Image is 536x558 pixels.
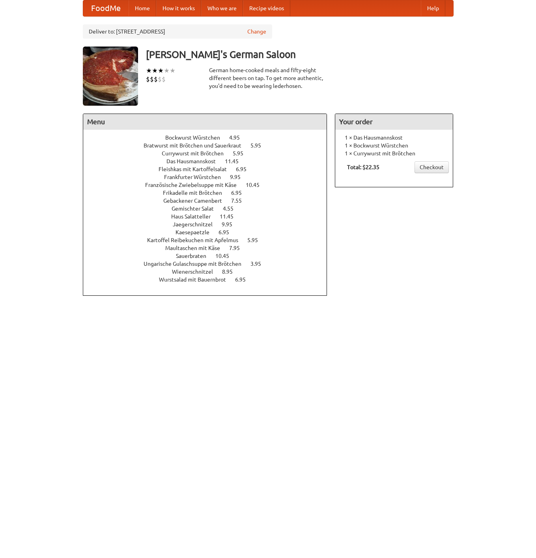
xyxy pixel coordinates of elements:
span: 6.95 [231,190,250,196]
a: Gebackener Camenbert 7.55 [163,198,256,204]
a: Wienerschnitzel 8.95 [172,269,247,275]
li: ★ [164,66,170,75]
li: 1 × Bockwurst Würstchen [339,142,449,149]
li: 1 × Currywurst mit Brötchen [339,149,449,157]
span: 4.55 [223,205,241,212]
span: Maultaschen mit Käse [165,245,228,251]
span: Bockwurst Würstchen [165,134,228,141]
h3: [PERSON_NAME]'s German Saloon [146,47,454,62]
li: ★ [158,66,164,75]
span: Frikadelle mit Brötchen [163,190,230,196]
a: Home [129,0,156,16]
li: $ [158,75,162,84]
span: 6.95 [219,229,237,235]
span: 10.45 [246,182,267,188]
span: Das Hausmannskost [166,158,224,164]
span: Fleishkas mit Kartoffelsalat [159,166,235,172]
a: Sauerbraten 10.45 [176,253,244,259]
span: 11.45 [220,213,241,220]
span: 9.95 [230,174,248,180]
div: German home-cooked meals and fifty-eight different beers on tap. To get more authentic, you'd nee... [209,66,327,90]
div: Deliver to: [STREET_ADDRESS] [83,24,272,39]
span: 11.45 [225,158,247,164]
a: Recipe videos [243,0,290,16]
a: Ungarische Gulaschsuppe mit Brötchen 3.95 [144,261,276,267]
span: 6.95 [235,276,254,283]
a: Change [247,28,266,35]
a: Frankfurter Würstchen 9.95 [164,174,255,180]
li: ★ [170,66,176,75]
span: Gebackener Camenbert [163,198,230,204]
span: 6.95 [236,166,254,172]
span: Ungarische Gulaschsuppe mit Brötchen [144,261,249,267]
a: Bockwurst Würstchen 4.95 [165,134,254,141]
span: Wurstsalad mit Bauernbrot [159,276,234,283]
span: Gemischter Salat [172,205,222,212]
a: How it works [156,0,201,16]
a: FoodMe [83,0,129,16]
span: 5.95 [247,237,266,243]
b: Total: $22.35 [347,164,379,170]
a: Checkout [415,161,449,173]
span: 9.95 [222,221,240,228]
a: Frikadelle mit Brötchen 6.95 [163,190,256,196]
li: $ [146,75,150,84]
a: Jaegerschnitzel 9.95 [173,221,247,228]
span: 7.55 [231,198,250,204]
a: Gemischter Salat 4.55 [172,205,248,212]
li: $ [154,75,158,84]
li: ★ [146,66,152,75]
a: Who we are [201,0,243,16]
li: ★ [152,66,158,75]
a: Help [421,0,445,16]
span: Kartoffel Reibekuchen mit Apfelmus [147,237,246,243]
h4: Menu [83,114,327,130]
a: Maultaschen mit Käse 7.95 [165,245,254,251]
span: 7.95 [229,245,248,251]
span: 8.95 [222,269,241,275]
li: 1 × Das Hausmannskost [339,134,449,142]
a: Wurstsalad mit Bauernbrot 6.95 [159,276,260,283]
span: Sauerbraten [176,253,214,259]
img: angular.jpg [83,47,138,106]
span: Bratwurst mit Brötchen und Sauerkraut [144,142,249,149]
span: Haus Salatteller [171,213,219,220]
a: Bratwurst mit Brötchen und Sauerkraut 5.95 [144,142,276,149]
a: Currywurst mit Brötchen 5.95 [162,150,258,157]
span: 3.95 [250,261,269,267]
li: $ [150,75,154,84]
span: Kaesepaetzle [176,229,217,235]
span: 4.95 [229,134,248,141]
span: 5.95 [250,142,269,149]
a: Kartoffel Reibekuchen mit Apfelmus 5.95 [147,237,273,243]
a: Fleishkas mit Kartoffelsalat 6.95 [159,166,261,172]
a: Französische Zwiebelsuppe mit Käse 10.45 [145,182,274,188]
li: $ [162,75,166,84]
span: Jaegerschnitzel [173,221,220,228]
a: Haus Salatteller 11.45 [171,213,248,220]
a: Das Hausmannskost 11.45 [166,158,253,164]
span: 5.95 [233,150,251,157]
h4: Your order [335,114,453,130]
span: Frankfurter Würstchen [164,174,229,180]
span: Französische Zwiebelsuppe mit Käse [145,182,245,188]
span: Wienerschnitzel [172,269,221,275]
span: Currywurst mit Brötchen [162,150,232,157]
a: Kaesepaetzle 6.95 [176,229,244,235]
span: 10.45 [215,253,237,259]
